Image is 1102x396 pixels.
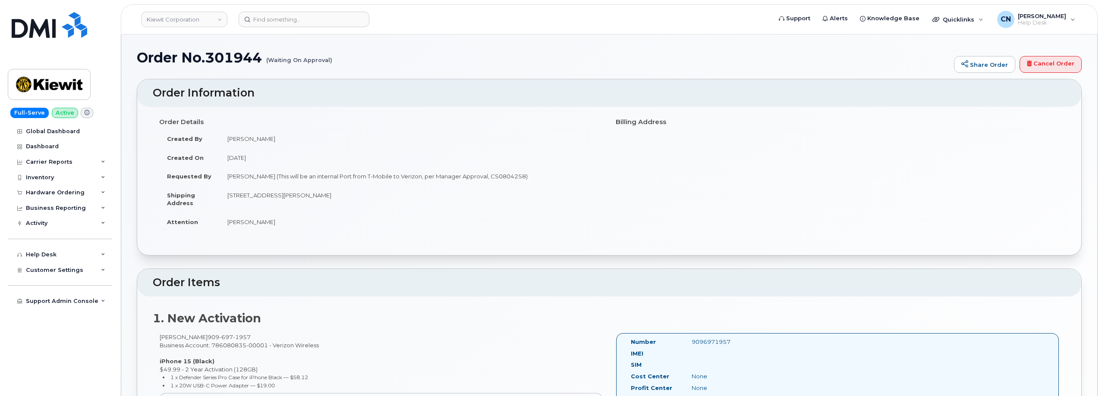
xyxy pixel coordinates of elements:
small: 1 x 20W USB-C Power Adapter — $19.00 [170,382,275,389]
td: [DATE] [220,148,603,167]
div: 9096971957 [685,338,771,346]
label: Number [631,338,656,346]
strong: Shipping Address [167,192,195,207]
h4: Order Details [159,118,603,126]
div: None [685,372,771,380]
label: IMEI [631,349,643,358]
label: Cost Center [631,372,669,380]
label: SIM [631,361,642,369]
span: 1957 [233,334,251,340]
a: Share Order [954,56,1015,73]
span: 697 [219,334,233,340]
strong: Requested By [167,173,211,180]
strong: Attention [167,218,198,225]
td: [PERSON_NAME] (This will be an internal Port from T-Mobile to Verizon, per Manager Approval, CS08... [220,167,603,186]
strong: iPhone 15 (Black) [160,358,214,365]
h1: Order No.301944 [137,50,950,65]
td: [PERSON_NAME] [220,212,603,231]
a: Cancel Order [1020,56,1082,73]
h2: Order Items [153,277,1066,289]
h2: Order Information [153,87,1066,99]
td: [PERSON_NAME] [220,129,603,148]
h4: Billing Address [616,118,1059,126]
span: 909 [208,334,251,340]
strong: 1. New Activation [153,311,261,325]
strong: Created By [167,135,202,142]
td: [STREET_ADDRESS][PERSON_NAME] [220,186,603,212]
small: (Waiting On Approval) [266,50,332,63]
strong: Created On [167,154,204,161]
div: None [685,384,771,392]
label: Profit Center [631,384,672,392]
small: 1 x Defender Series Pro Case for iPhone Black — $58.12 [170,374,308,380]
